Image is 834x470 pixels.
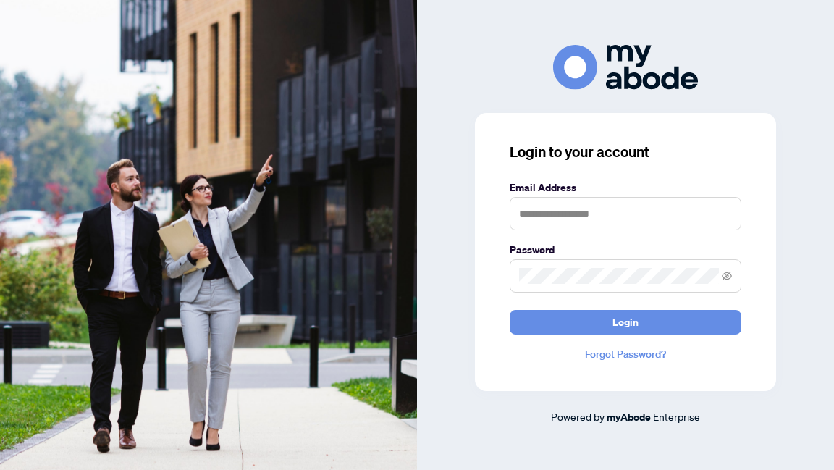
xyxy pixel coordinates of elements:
img: ma-logo [553,45,698,89]
span: eye-invisible [722,271,732,281]
label: Password [510,242,741,258]
span: Enterprise [653,410,700,423]
a: Forgot Password? [510,346,741,362]
span: Login [612,311,639,334]
h3: Login to your account [510,142,741,162]
button: Login [510,310,741,335]
a: myAbode [607,409,651,425]
label: Email Address [510,180,741,196]
span: Powered by [551,410,605,423]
